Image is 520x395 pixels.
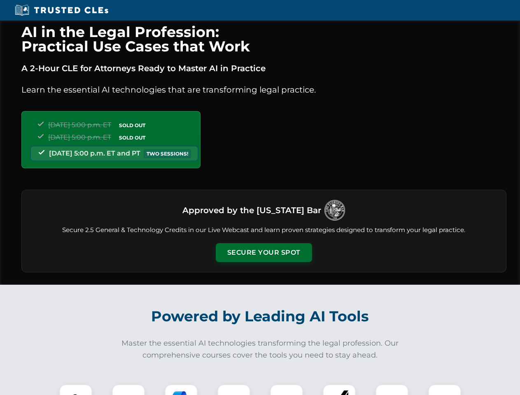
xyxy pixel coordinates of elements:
p: Master the essential AI technologies transforming the legal profession. Our comprehensive courses... [116,337,404,361]
img: Logo [324,200,345,221]
p: Learn the essential AI technologies that are transforming legal practice. [21,83,506,96]
span: [DATE] 5:00 p.m. ET [48,121,111,129]
h2: Powered by Leading AI Tools [32,302,488,331]
h1: AI in the Legal Profession: Practical Use Cases that Work [21,25,506,53]
span: [DATE] 5:00 p.m. ET [48,133,111,141]
span: SOLD OUT [116,133,148,142]
img: Trusted CLEs [12,4,111,16]
button: Secure Your Spot [216,243,312,262]
span: SOLD OUT [116,121,148,130]
p: Secure 2.5 General & Technology Credits in our Live Webcast and learn proven strategies designed ... [32,225,496,235]
p: A 2-Hour CLE for Attorneys Ready to Master AI in Practice [21,62,506,75]
h3: Approved by the [US_STATE] Bar [182,203,321,218]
